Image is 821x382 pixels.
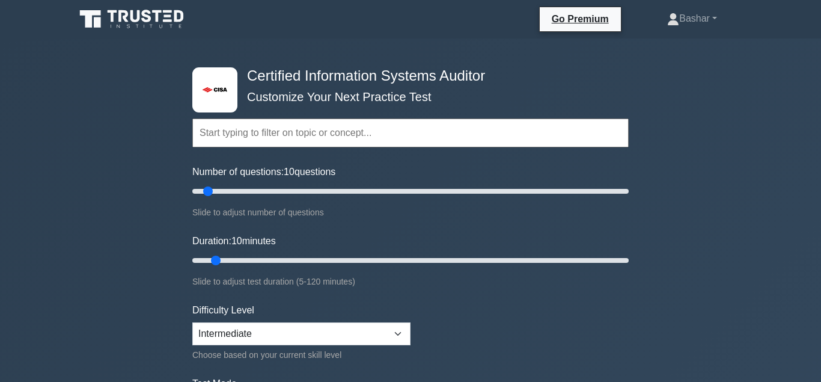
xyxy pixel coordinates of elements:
[192,274,629,289] div: Slide to adjust test duration (5-120 minutes)
[638,7,746,31] a: Bashar
[192,119,629,147] input: Start typing to filter on topic or concept...
[231,236,242,246] span: 10
[192,348,410,362] div: Choose based on your current skill level
[192,234,276,248] label: Duration: minutes
[192,205,629,220] div: Slide to adjust number of questions
[192,165,335,179] label: Number of questions: questions
[284,167,295,177] span: 10
[545,11,616,26] a: Go Premium
[242,67,570,85] h4: Certified Information Systems Auditor
[192,303,254,318] label: Difficulty Level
